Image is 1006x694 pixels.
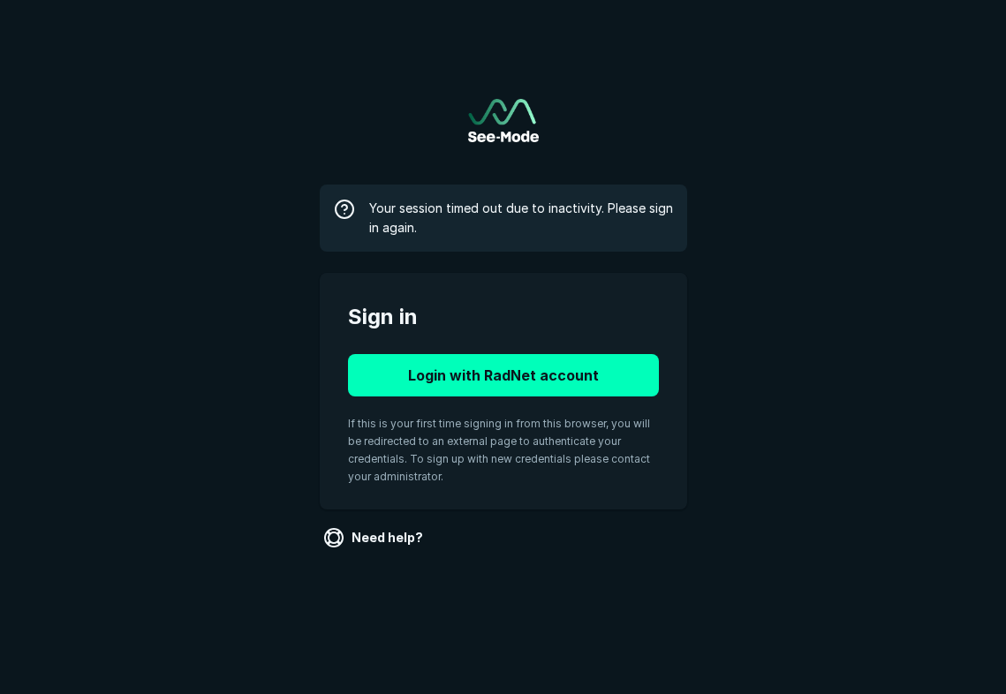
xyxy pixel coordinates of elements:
[468,99,539,142] img: See-Mode Logo
[348,417,650,483] span: If this is your first time signing in from this browser, you will be redirected to an external pa...
[369,199,673,238] span: Your session timed out due to inactivity. Please sign in again.
[348,301,659,333] span: Sign in
[468,99,539,142] a: Go to sign in
[348,354,659,396] button: Login with RadNet account
[320,524,430,552] a: Need help?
